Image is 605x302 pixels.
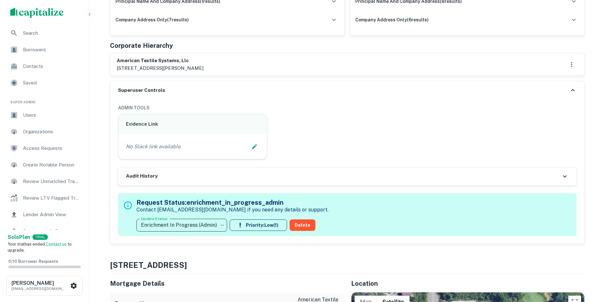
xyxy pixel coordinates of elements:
h6: ADMIN TOOLS [118,104,577,111]
h6: Audit History [126,173,158,180]
h6: Superuser Controls [118,87,165,94]
h6: [PERSON_NAME] [11,281,69,286]
span: Review Unmatched Transactions [23,178,80,185]
a: Borrowers [5,42,84,57]
h5: Corporate Hierarchy [110,41,173,50]
iframe: Chat Widget [573,251,605,282]
button: [PERSON_NAME][EMAIL_ADDRESS][DOMAIN_NAME] [6,276,83,296]
li: Super Admin [5,92,84,107]
span: Lender Admin View [23,211,80,218]
a: Access Requests [5,141,84,156]
h5: Request Status: enrichment_in_progress_admin [136,198,328,207]
a: Search [5,26,84,41]
a: Review LTV Flagged Transactions [5,190,84,206]
p: [STREET_ADDRESS][PERSON_NAME] [117,64,203,72]
span: Access Requests [23,144,80,152]
a: Create Notable Person [5,157,84,173]
label: Update Status [141,216,167,221]
button: Edit Slack Link [250,142,259,151]
strong: Solo Plan [8,234,30,240]
span: 0 / 10 Borrower Requests [8,259,58,264]
h6: Evidence Link [126,121,260,128]
h4: [STREET_ADDRESS] [110,259,585,271]
span: Contacts [23,63,80,70]
h6: company address only ( 7 results) [115,16,189,23]
span: Saved [23,79,80,87]
h6: company address only ( 6 results) [355,16,429,23]
p: [EMAIL_ADDRESS][DOMAIN_NAME] [11,286,69,291]
h5: Mortgage Details [110,279,343,288]
a: Contacts [5,59,84,74]
div: Enrichment In Progress (Admin) [136,216,227,234]
p: No Slack link available [126,143,181,151]
span: Borrowers [23,46,80,54]
a: Lender Admin View [5,207,84,222]
a: Users [5,107,84,123]
a: Saved [5,75,84,91]
span: Users [23,111,80,119]
h5: Location [351,279,585,288]
span: Search [23,29,80,37]
span: Borrower Info Requests [23,227,80,235]
a: Review Unmatched Transactions [5,174,84,189]
span: Review LTV Flagged Transactions [23,194,80,202]
span: Your trial has ended. to upgrade. [8,242,72,253]
button: Priority:Low(1) [230,219,287,231]
a: Borrower Info Requests [5,224,84,239]
a: Organizations [5,124,84,139]
img: capitalize-logo.png [10,8,64,18]
p: Contact [EMAIL_ADDRESS][DOMAIN_NAME] if you need any details or support. [136,206,328,214]
button: Delete [290,219,315,231]
a: Contact us [46,242,67,247]
h6: american textile systems, llc [117,57,203,64]
span: Create Notable Person [23,161,80,169]
span: Organizations [23,128,80,136]
div: TRIAL [33,234,48,240]
a: SoloPlan [8,233,30,241]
